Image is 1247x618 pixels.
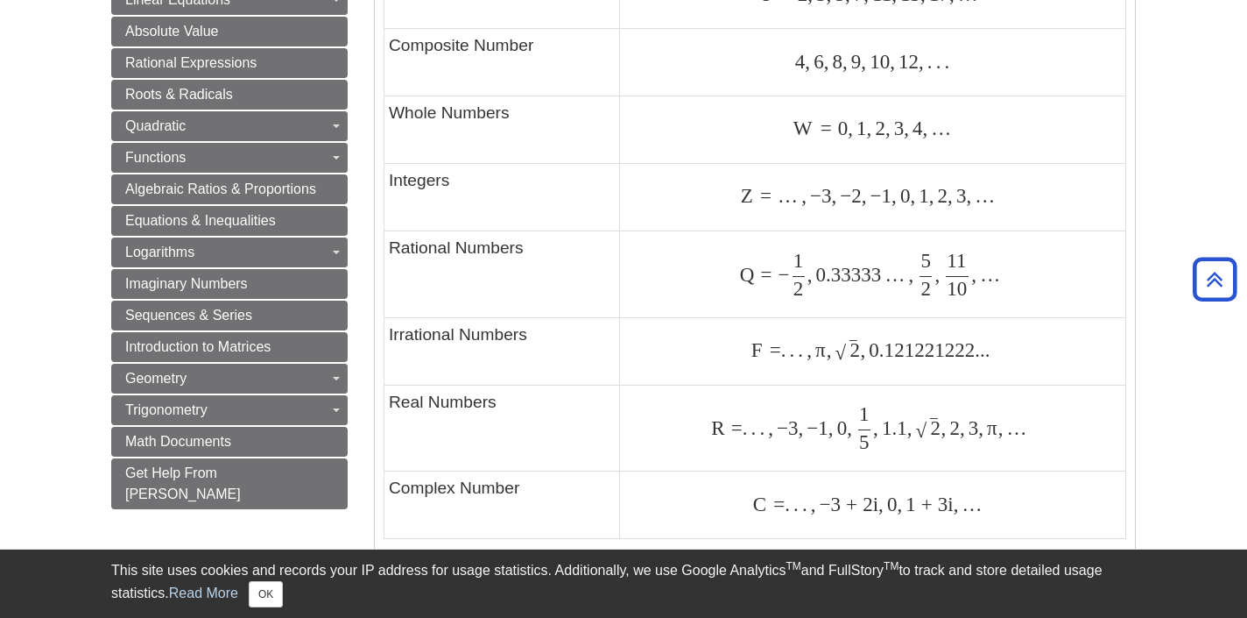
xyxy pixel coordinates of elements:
[773,416,788,439] span: −
[781,338,786,361] span: .
[795,50,806,73] span: 4
[788,416,799,439] span: 3
[919,50,924,73] span: ,
[834,416,848,439] span: 0
[764,338,781,361] span: =
[934,184,948,207] span: 2
[814,117,832,139] span: =
[847,416,852,439] span: ,
[125,371,187,386] span: Geometry
[884,560,898,572] sup: TM
[948,493,953,515] span: i
[953,184,967,207] span: 3
[866,50,890,73] span: 10
[754,263,771,286] span: =
[821,184,832,207] span: 3
[848,50,862,73] span: 9
[803,416,818,439] span: −
[960,416,965,439] span: ,
[966,184,971,207] span: ,
[828,416,834,439] span: ,
[748,416,757,439] span: .
[832,117,849,139] span: 0
[897,184,911,207] span: 0
[111,206,348,236] a: Equations & Inequalities
[931,416,938,439] span: ‾
[111,17,348,46] a: Absolute Value
[891,117,905,139] span: 3
[767,493,785,515] span: =
[978,416,983,439] span: ,
[920,277,931,300] span: 2
[931,416,941,439] span: 2
[891,184,897,207] span: ,
[916,419,927,442] span: √
[125,245,194,259] span: Logarithms
[907,416,912,439] span: ,
[816,493,831,515] span: −
[384,163,620,231] td: Integers
[125,339,271,354] span: Introduction to Matrices
[850,338,857,361] span: ‾
[756,416,764,439] span: .
[812,338,827,361] span: π
[867,184,882,207] span: −
[959,493,983,515] span: …
[998,416,1004,439] span: ,
[904,117,909,139] span: ,
[771,184,798,207] span: …
[933,493,948,515] span: 3
[111,427,348,457] a: Math Documents
[853,117,867,139] span: 1
[111,48,348,78] a: Rational Expressions
[862,184,867,207] span: ,
[828,50,842,73] span: 8
[799,493,807,515] span: .
[169,586,238,600] a: Read More
[881,263,905,286] span: …
[941,416,947,439] span: ,
[111,174,348,204] a: Algebraic Ratios & Proportions
[871,117,885,139] span: 2
[810,50,824,73] span: 6
[1187,267,1243,291] a: Back to Top
[125,87,233,102] span: Roots & Radicals
[861,338,866,361] span: ,
[741,184,754,207] span: Z
[927,117,951,139] span: …
[841,493,857,515] span: +
[125,402,208,417] span: Trigonometry
[929,184,934,207] span: ,
[954,493,959,515] span: ,
[859,430,870,453] span: 5
[384,29,620,96] td: Composite Number
[725,416,743,439] span: =
[772,263,790,286] span: −
[111,395,348,425] a: Trigonometry
[897,493,902,515] span: ,
[902,493,916,515] span: 1
[786,560,800,572] sup: TM
[807,493,816,515] span: ,
[111,111,348,141] a: Quadratic
[384,318,620,386] td: Irrational Numbers
[873,493,878,515] span: i
[805,50,810,73] span: ,
[885,117,891,139] span: ,
[111,458,348,509] a: Get Help From [PERSON_NAME]
[827,338,832,361] span: ,
[934,263,940,286] span: ,
[867,117,872,139] span: ,
[111,560,1136,607] div: This site uses cookies and records your IP address for usage statistics. Additionally, we use Goo...
[910,184,915,207] span: ,
[125,55,257,70] span: Rational Expressions
[915,184,929,207] span: 1
[111,143,348,173] a: Functions
[111,364,348,394] a: Geometry
[798,184,807,207] span: ,
[933,50,941,73] span: .
[125,276,248,291] span: Imaginary Numbers
[793,117,814,139] span: W
[878,416,907,439] span: 1.1
[807,263,813,286] span: ,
